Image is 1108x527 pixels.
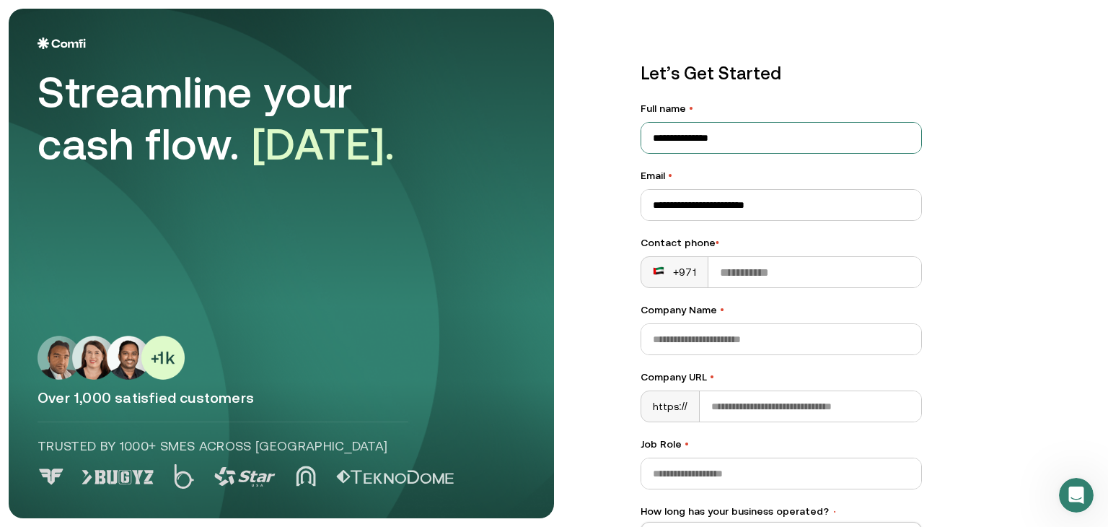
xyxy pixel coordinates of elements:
label: Job Role [641,437,922,452]
img: Logo 0 [38,469,65,485]
span: • [716,237,719,248]
img: Logo 4 [296,466,316,487]
span: • [832,507,837,517]
span: • [668,170,672,181]
p: Trusted by 1000+ SMEs across [GEOGRAPHIC_DATA] [38,437,408,456]
img: Logo 2 [174,464,194,489]
span: • [685,438,689,450]
div: Streamline your cash flow. [38,66,441,170]
label: Email [641,168,922,183]
label: Company Name [641,302,922,318]
div: https:// [641,391,700,422]
span: [DATE]. [252,119,395,169]
img: Logo [38,38,86,49]
p: Over 1,000 satisfied customers [38,388,525,407]
label: Full name [641,101,922,116]
label: Company URL [641,370,922,385]
div: Contact phone [641,235,922,251]
div: +971 [653,265,696,279]
img: Logo 3 [214,467,276,487]
span: • [710,371,714,383]
img: Logo 5 [336,470,454,484]
p: Let’s Get Started [641,61,922,87]
span: • [720,304,724,315]
iframe: Intercom live chat [1059,478,1094,513]
label: How long has your business operated? [641,504,922,519]
img: Logo 1 [82,470,154,484]
span: • [689,103,693,114]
